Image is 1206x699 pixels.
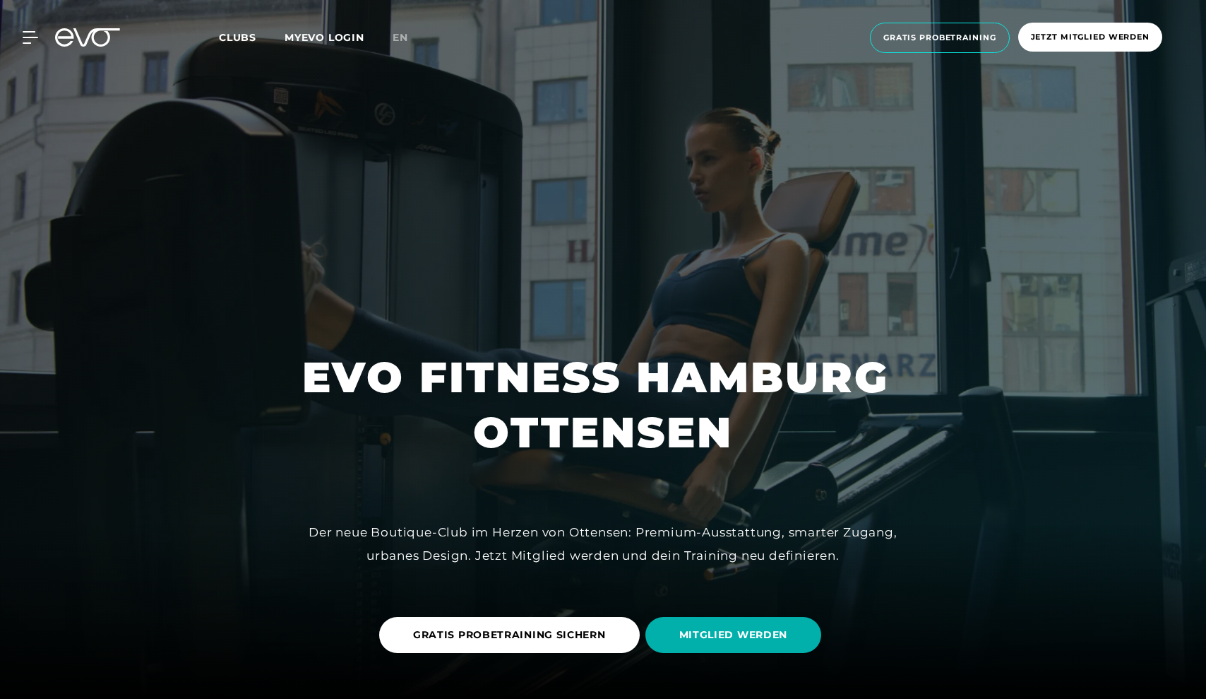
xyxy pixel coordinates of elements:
[679,628,788,642] span: MITGLIED WERDEN
[866,23,1014,53] a: Gratis Probetraining
[883,32,996,44] span: Gratis Probetraining
[219,31,256,44] span: Clubs
[379,606,645,664] a: GRATIS PROBETRAINING SICHERN
[219,30,285,44] a: Clubs
[645,606,828,664] a: MITGLIED WERDEN
[285,521,921,567] div: Der neue Boutique-Club im Herzen von Ottensen: Premium-Ausstattung, smarter Zugang, urbanes Desig...
[413,628,606,642] span: GRATIS PROBETRAINING SICHERN
[285,31,364,44] a: MYEVO LOGIN
[393,30,425,46] a: en
[302,350,904,460] h1: EVO FITNESS HAMBURG OTTENSEN
[1014,23,1166,53] a: Jetzt Mitglied werden
[393,31,408,44] span: en
[1031,31,1150,43] span: Jetzt Mitglied werden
